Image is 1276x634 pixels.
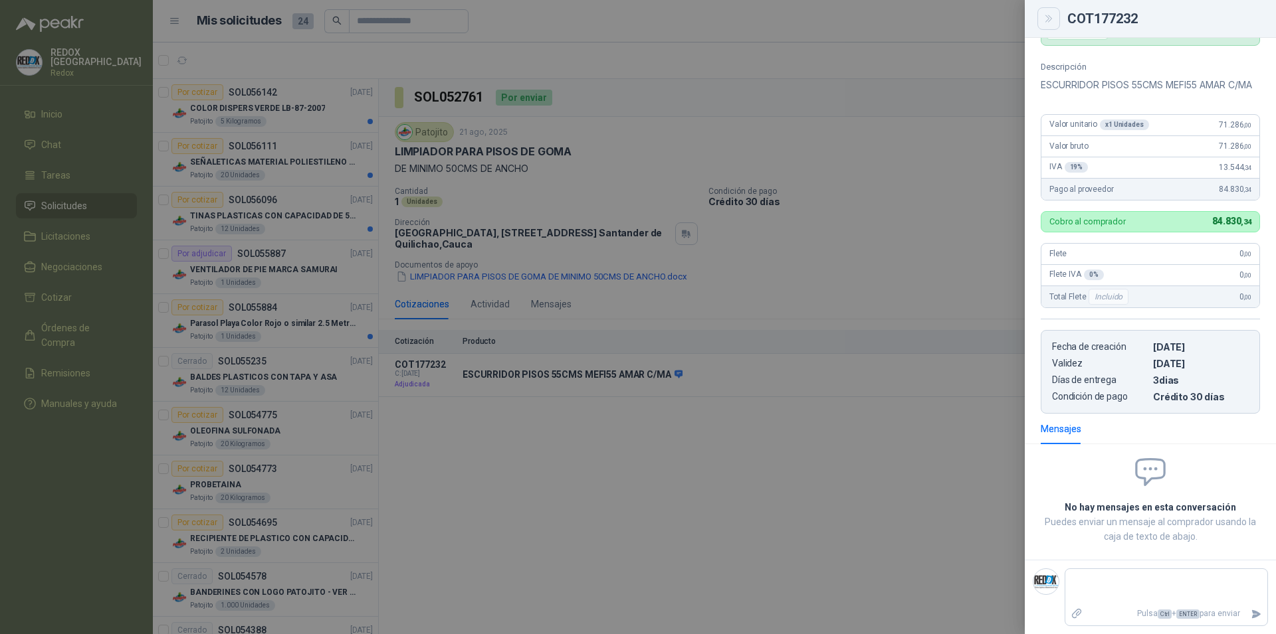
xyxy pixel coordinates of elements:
div: COT177232 [1067,12,1260,25]
span: Ctrl [1158,609,1172,619]
span: IVA [1049,162,1088,173]
span: 71.286 [1219,120,1251,129]
label: Adjuntar archivos [1065,602,1088,625]
p: 3 dias [1153,374,1249,386]
p: Puedes enviar un mensaje al comprador usando la caja de texto de abajo. [1041,515,1260,544]
span: ,00 [1243,143,1251,150]
span: 0 [1239,292,1251,301]
p: ESCURRIDOR PISOS 55CMS MEFI55 AMAR C/MA [1041,77,1260,93]
p: [DATE] [1153,341,1249,353]
button: Close [1041,11,1057,27]
span: ,00 [1243,250,1251,258]
div: Mensajes [1041,422,1081,436]
span: Flete [1049,249,1067,258]
div: Incluido [1089,289,1128,305]
p: Crédito 30 días [1153,391,1249,402]
span: ,34 [1243,186,1251,193]
span: ,34 [1243,164,1251,171]
p: Validez [1052,358,1148,369]
span: 13.544 [1219,163,1251,172]
h2: No hay mensajes en esta conversación [1041,500,1260,515]
p: Fecha de creación [1052,341,1148,353]
span: 84.830 [1219,185,1251,194]
span: ,00 [1243,293,1251,301]
span: Total Flete [1049,289,1131,305]
span: Flete IVA [1049,270,1104,280]
span: ENTER [1176,609,1200,619]
div: 19 % [1065,162,1089,173]
span: ,34 [1241,218,1251,226]
span: 0 [1239,249,1251,258]
span: 84.830 [1212,216,1251,226]
p: Condición de pago [1052,391,1148,402]
img: Company Logo [1033,569,1059,594]
p: Pulsa + para enviar [1088,602,1246,625]
span: Pago al proveedor [1049,185,1114,194]
span: Valor bruto [1049,141,1088,151]
p: Días de entrega [1052,374,1148,386]
span: ,00 [1243,272,1251,279]
span: Valor unitario [1049,119,1149,130]
p: Cobro al comprador [1049,217,1126,226]
span: 71.286 [1219,141,1251,151]
div: x 1 Unidades [1100,119,1149,130]
p: [DATE] [1153,358,1249,369]
div: 0 % [1084,270,1104,280]
span: 0 [1239,270,1251,279]
span: ,00 [1243,121,1251,129]
button: Enviar [1245,602,1267,625]
p: Descripción [1041,62,1260,72]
